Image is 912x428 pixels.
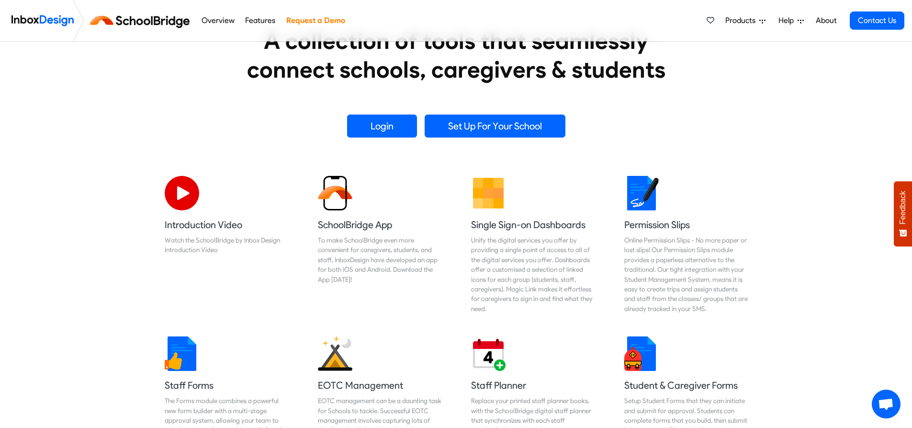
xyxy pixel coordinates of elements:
[721,11,769,30] a: Products
[88,9,196,32] img: schoolbridge logo
[471,379,595,392] h5: Staff Planner
[165,176,199,210] img: 2022_07_11_icon_video_playback.svg
[318,176,352,210] img: 2022_01_13_icon_sb_app.svg
[199,11,237,30] a: Overview
[624,235,748,313] div: Online Permission Slips - No more paper or lost slips! ​Our Permission Slips module provides a pa...
[347,115,417,138] a: Login
[624,218,748,231] h5: Permission Slips
[617,168,755,321] a: Permission Slips Online Permission Slips - No more paper or lost slips! ​Our Permission Slips mod...
[471,176,506,210] img: 2022_01_13_icon_grid.svg
[775,11,808,30] a: Help
[471,218,595,231] h5: Single Sign-on Dashboards
[318,336,352,371] img: 2022_01_25_icon_eonz.svg
[318,235,441,284] div: To make SchoolBridge even more convenient for caregivers, students, and staff, InboxDesign have d...
[872,390,901,418] a: Open chat
[318,218,441,231] h5: SchoolBridge App
[165,218,288,231] h5: Introduction Video
[725,15,759,26] span: Products
[850,12,904,30] a: Contact Us
[229,26,684,84] heading: A collection of tools that seamlessly connect schools, caregivers & students
[778,15,798,26] span: Help
[157,168,296,321] a: Introduction Video Watch the SchoolBridge by Inbox Design Introduction Video
[899,191,907,224] span: Feedback
[471,336,506,371] img: 2022_01_17_icon_daily_planner.svg
[894,181,912,246] button: Feedback - Show survey
[165,235,288,255] div: Watch the SchoolBridge by Inbox Design Introduction Video
[624,379,748,392] h5: Student & Caregiver Forms
[813,11,839,30] a: About
[318,379,441,392] h5: EOTC Management
[283,11,348,30] a: Request a Demo
[243,11,278,30] a: Features
[624,176,659,210] img: 2022_01_18_icon_signature.svg
[310,168,449,321] a: SchoolBridge App To make SchoolBridge even more convenient for caregivers, students, and staff, I...
[165,379,288,392] h5: Staff Forms
[471,235,595,313] div: Unify the digital services you offer by providing a single point of access to all of the digital ...
[165,336,199,371] img: 2022_01_13_icon_thumbsup.svg
[425,115,565,138] a: Set Up For Your School
[463,168,602,321] a: Single Sign-on Dashboards Unify the digital services you offer by providing a single point of acc...
[624,336,659,371] img: 2022_01_13_icon_student_form.svg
